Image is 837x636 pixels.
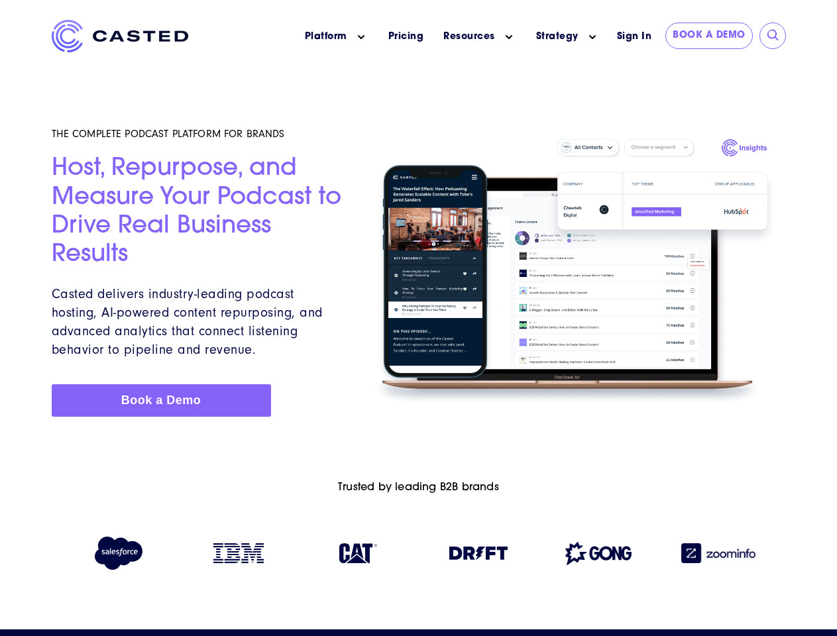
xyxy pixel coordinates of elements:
[208,20,610,54] nav: Main menu
[565,542,632,565] img: Gong logo
[52,482,786,494] h6: Trusted by leading B2B brands
[610,23,659,51] a: Sign In
[213,543,264,563] img: IBM logo
[121,394,201,407] span: Book a Demo
[364,132,785,412] img: Homepage Hero
[52,384,271,417] a: Book a Demo
[665,23,753,49] a: Book a Demo
[52,155,349,270] h2: Host, Repurpose, and Measure Your Podcast to Drive Real Business Results
[52,127,349,140] h5: THE COMPLETE PODCAST PLATFORM FOR BRANDS
[305,30,347,44] a: Platform
[388,30,424,44] a: Pricing
[443,30,495,44] a: Resources
[767,29,780,42] input: Submit
[89,537,148,570] img: Salesforce logo
[449,547,508,560] img: Drift logo
[339,543,377,563] img: Caterpillar logo
[52,20,188,52] img: Casted_Logo_Horizontal_FullColor_PUR_BLUE
[52,286,323,357] span: Casted delivers industry-leading podcast hosting, AI-powered content repurposing, and advanced an...
[681,543,755,563] img: Zoominfo logo
[536,30,579,44] a: Strategy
